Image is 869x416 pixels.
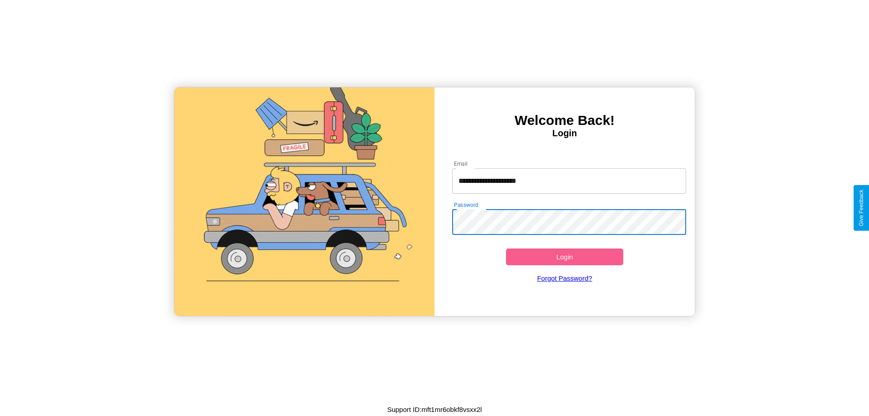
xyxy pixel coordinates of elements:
[434,128,695,139] h4: Login
[454,160,468,167] label: Email
[454,201,478,209] label: Password
[434,113,695,128] h3: Welcome Back!
[174,87,434,316] img: gif
[506,249,623,265] button: Login
[448,265,682,291] a: Forgot Password?
[858,190,864,226] div: Give Feedback
[387,403,482,416] p: Support ID: mft1mr6obkf8vsxx2l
